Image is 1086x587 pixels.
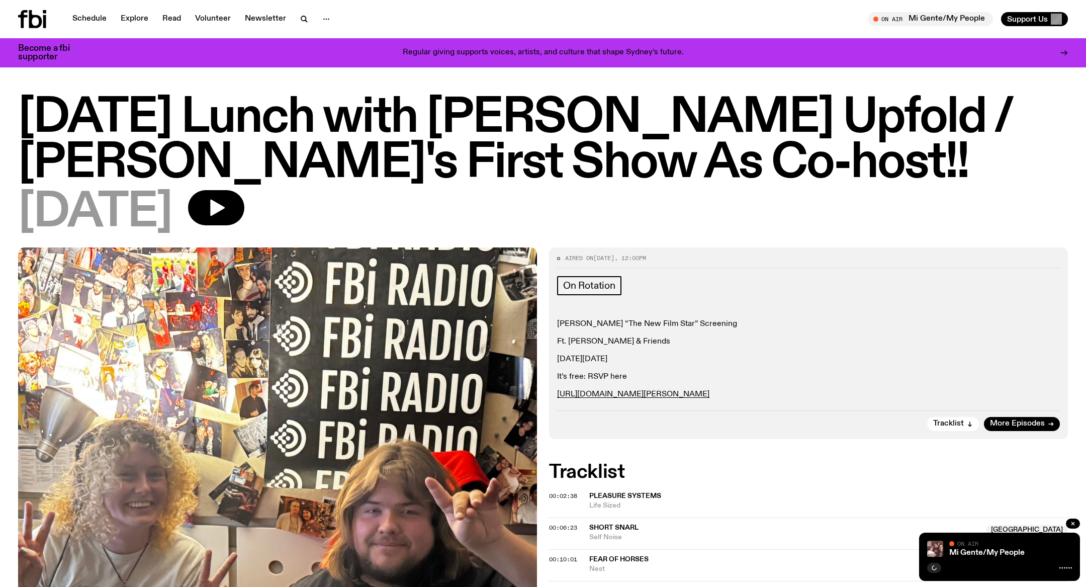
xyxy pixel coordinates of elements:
a: Schedule [66,12,113,26]
p: Regular giving supports voices, artists, and culture that shape Sydney’s future. [403,48,684,57]
span: [GEOGRAPHIC_DATA] [986,525,1068,535]
p: [DATE][DATE] [557,355,1060,364]
p: It’s free: RSVP here [557,372,1060,382]
a: Newsletter [239,12,292,26]
span: Life Sized [589,501,1068,511]
span: 00:02:38 [549,492,577,500]
span: Aired on [565,254,593,262]
span: Support Us [1007,15,1048,24]
h3: Become a fbi supporter [18,44,82,61]
a: More Episodes [984,417,1060,431]
button: Support Us [1001,12,1068,26]
a: Explore [115,12,154,26]
span: , 12:00pm [614,254,646,262]
button: On AirMi Gente/My People [868,12,993,26]
p: [PERSON_NAME] “The New Film Star” Screening [557,319,1060,329]
a: [URL][DOMAIN_NAME][PERSON_NAME] [557,390,709,398]
span: Tracklist [933,420,964,428]
a: Read [156,12,187,26]
a: Volunteer [189,12,237,26]
span: On Rotation [563,280,615,291]
span: Nest [589,564,980,574]
p: Ft. [PERSON_NAME] & Friends [557,337,1060,347]
span: Fear of Horses [589,556,649,563]
span: 00:06:23 [549,524,577,532]
button: 00:02:38 [549,493,577,499]
span: On Air [957,540,978,547]
h1: [DATE] Lunch with [PERSON_NAME] Upfold / [PERSON_NAME]'s First Show As Co-host!! [18,96,1068,186]
span: 00:10:01 [549,555,577,563]
button: 00:06:23 [549,525,577,531]
span: [DATE] [18,190,172,235]
a: Mi Gente/My People [949,549,1025,557]
span: short snarl [589,524,639,531]
button: Tracklist [927,417,979,431]
span: Pleasure Systems [589,492,661,499]
span: Self Noise [589,533,980,542]
span: [DATE] [593,254,614,262]
button: 00:10:01 [549,557,577,562]
span: More Episodes [990,420,1045,428]
h2: Tracklist [549,463,1068,481]
a: On Rotation [557,276,621,295]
